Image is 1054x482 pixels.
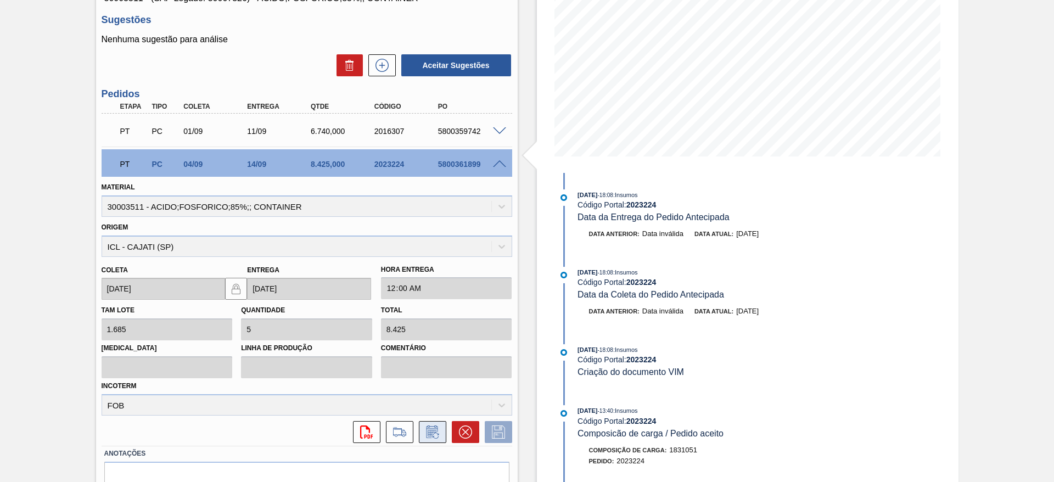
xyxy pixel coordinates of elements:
[380,421,413,443] div: Ir para Composição de Carga
[560,272,567,278] img: atual
[626,417,657,425] strong: 2023224
[446,421,479,443] div: Cancelar pedido
[736,229,759,238] span: [DATE]
[598,408,613,414] span: - 13:40
[102,340,233,356] label: [MEDICAL_DATA]
[578,200,838,209] div: Código Portal:
[363,54,396,76] div: Nova sugestão
[381,340,512,356] label: Comentário
[589,458,614,464] span: Pedido :
[120,127,148,136] p: PT
[225,278,247,300] button: locked
[241,340,372,356] label: Linha de Produção
[669,446,697,454] span: 1831051
[578,367,684,377] span: Criação do documento VIM
[613,269,638,276] span: : Insumos
[578,192,597,198] span: [DATE]
[381,306,402,314] label: Total
[626,278,657,287] strong: 2023224
[589,447,667,453] span: Composição de Carga :
[372,103,443,110] div: Código
[241,306,285,314] label: Quantidade
[181,160,252,169] div: 04/09/2025
[578,429,724,438] span: Composicão de carga / Pedido aceito
[229,282,243,295] img: locked
[560,349,567,356] img: atual
[616,457,644,465] span: 2023224
[598,270,613,276] span: - 18:08
[181,127,252,136] div: 01/09/2025
[626,200,657,209] strong: 2023224
[578,346,597,353] span: [DATE]
[642,229,683,238] span: Data inválida
[578,269,597,276] span: [DATE]
[244,103,316,110] div: Entrega
[578,407,597,414] span: [DATE]
[479,421,512,443] div: Salvar Pedido
[589,231,640,237] span: Data anterior:
[149,160,182,169] div: Pedido de Compra
[104,446,509,462] label: Anotações
[372,127,443,136] div: 2016307
[598,347,613,353] span: - 18:08
[347,421,380,443] div: Abrir arquivo PDF
[613,192,638,198] span: : Insumos
[117,119,150,143] div: Pedido em Trânsito
[102,278,226,300] input: dd/mm/yyyy
[560,194,567,201] img: atual
[413,421,446,443] div: Informar alteração no pedido
[578,355,838,364] div: Código Portal:
[401,54,511,76] button: Aceitar Sugestões
[381,262,512,278] label: Hora Entrega
[308,103,379,110] div: Qtde
[247,266,279,274] label: Entrega
[694,308,733,315] span: Data atual:
[102,266,128,274] label: Coleta
[613,407,638,414] span: : Insumos
[578,417,838,425] div: Código Portal:
[694,231,733,237] span: Data atual:
[102,88,512,100] h3: Pedidos
[578,290,724,299] span: Data da Coleta do Pedido Antecipada
[102,223,128,231] label: Origem
[181,103,252,110] div: Coleta
[308,160,379,169] div: 8.425,000
[149,127,182,136] div: Pedido de Compra
[331,54,363,76] div: Excluir Sugestões
[102,382,137,390] label: Incoterm
[372,160,443,169] div: 2023224
[578,278,838,287] div: Código Portal:
[308,127,379,136] div: 6.740,000
[247,278,371,300] input: dd/mm/yyyy
[626,355,657,364] strong: 2023224
[435,160,507,169] div: 5800361899
[435,127,507,136] div: 5800359742
[642,307,683,315] span: Data inválida
[102,35,512,44] p: Nenhuma sugestão para análise
[578,212,730,222] span: Data da Entrega do Pedido Antecipada
[435,103,507,110] div: PO
[736,307,759,315] span: [DATE]
[117,152,150,176] div: Pedido em Trânsito
[102,183,135,191] label: Material
[589,308,640,315] span: Data anterior:
[120,160,148,169] p: PT
[102,306,134,314] label: Tam lote
[598,192,613,198] span: - 18:08
[117,103,150,110] div: Etapa
[149,103,182,110] div: Tipo
[396,53,512,77] div: Aceitar Sugestões
[613,346,638,353] span: : Insumos
[244,127,316,136] div: 11/09/2025
[102,14,512,26] h3: Sugestões
[560,410,567,417] img: atual
[244,160,316,169] div: 14/09/2025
